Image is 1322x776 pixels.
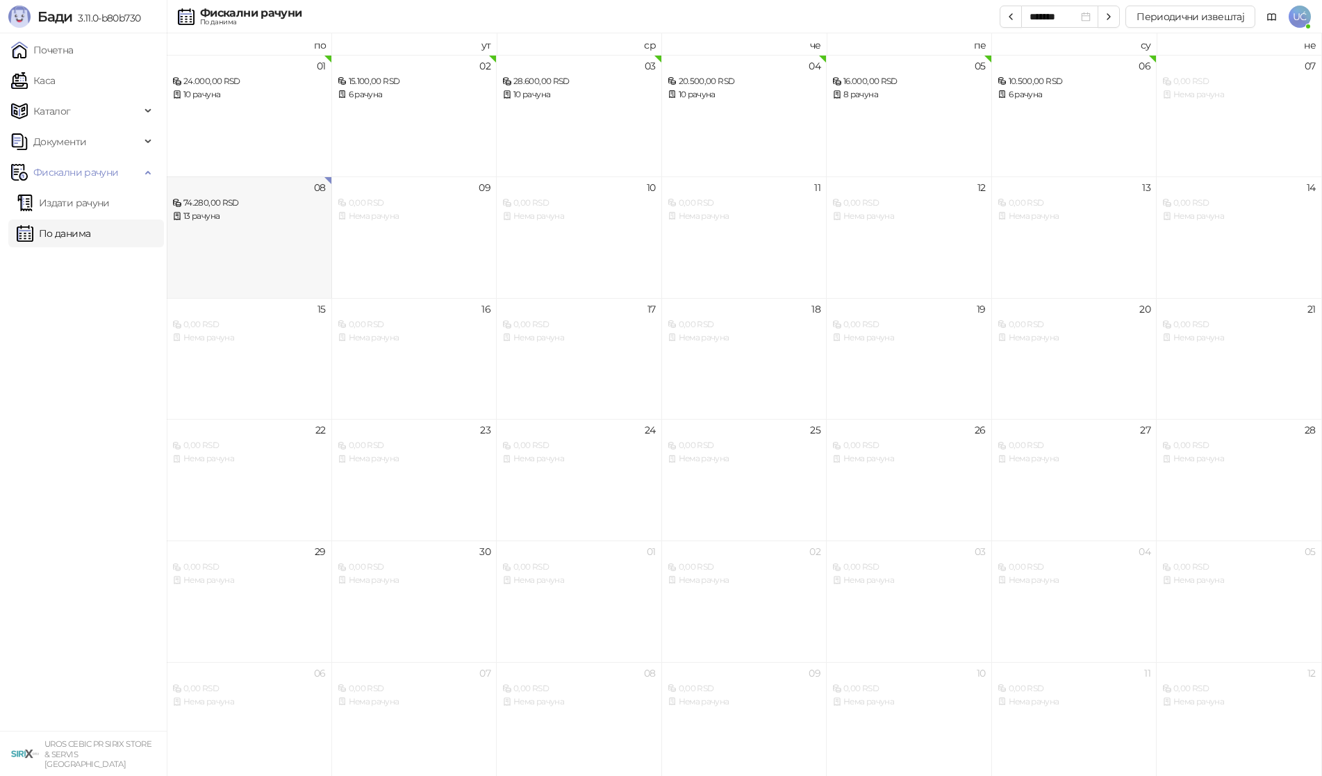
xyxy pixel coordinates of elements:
div: 02 [479,61,490,71]
td: 2025-09-15 [167,298,332,420]
div: 15.100,00 RSD [338,75,491,88]
div: 20 [1139,304,1150,314]
td: 2025-10-03 [827,540,992,662]
span: UĆ [1289,6,1311,28]
div: Нема рачуна [1162,331,1316,345]
div: 22 [315,425,326,435]
th: не [1157,33,1322,55]
div: 06 [314,668,326,678]
div: 0,00 RSD [668,197,821,210]
div: 18 [811,304,820,314]
div: 0,00 RSD [1162,439,1316,452]
div: Нема рачуна [668,452,821,465]
th: пе [827,33,992,55]
div: 0,00 RSD [1162,682,1316,695]
div: Нема рачуна [668,695,821,709]
div: 11 [814,183,820,192]
div: 30 [479,547,490,556]
div: Нема рачуна [172,452,326,465]
img: Logo [8,6,31,28]
div: 07 [479,668,490,678]
div: 10 рачуна [502,88,656,101]
div: 6 рачуна [338,88,491,101]
td: 2025-09-29 [167,540,332,662]
a: Каса [11,67,55,94]
div: 0,00 RSD [172,439,326,452]
div: 0,00 RSD [998,439,1151,452]
div: 0,00 RSD [172,561,326,574]
div: 07 [1305,61,1316,71]
div: 0,00 RSD [502,682,656,695]
td: 2025-09-21 [1157,298,1322,420]
td: 2025-09-10 [497,176,662,298]
div: 0,00 RSD [832,318,986,331]
div: 15 [317,304,326,314]
td: 2025-09-25 [662,419,827,540]
div: Нема рачуна [502,574,656,587]
img: 64x64-companyLogo-cb9a1907-c9b0-4601-bb5e-5084e694c383.png [11,740,39,768]
div: 05 [975,61,986,71]
td: 2025-09-11 [662,176,827,298]
div: 0,00 RSD [1162,561,1316,574]
div: 0,00 RSD [338,439,491,452]
div: 10 [977,668,986,678]
div: 14 [1307,183,1316,192]
div: 0,00 RSD [338,682,491,695]
div: 26 [975,425,986,435]
div: Нема рачуна [1162,452,1316,465]
div: Нема рачуна [338,574,491,587]
td: 2025-09-03 [497,55,662,176]
td: 2025-09-20 [992,298,1157,420]
div: 0,00 RSD [668,439,821,452]
div: 06 [1139,61,1150,71]
td: 2025-09-19 [827,298,992,420]
div: 25 [810,425,820,435]
div: 0,00 RSD [998,318,1151,331]
div: Нема рачуна [1162,210,1316,223]
div: 24 [645,425,656,435]
div: 0,00 RSD [998,561,1151,574]
div: 0,00 RSD [172,682,326,695]
div: 09 [479,183,490,192]
td: 2025-09-09 [332,176,497,298]
div: Нема рачуна [338,210,491,223]
div: 28 [1305,425,1316,435]
div: 0,00 RSD [502,318,656,331]
a: По данима [17,220,90,247]
span: Бади [38,8,72,25]
div: 12 [977,183,986,192]
td: 2025-09-04 [662,55,827,176]
div: 0,00 RSD [502,561,656,574]
div: 28.600,00 RSD [502,75,656,88]
div: 10.500,00 RSD [998,75,1151,88]
div: 23 [480,425,490,435]
div: 29 [315,547,326,556]
div: 0,00 RSD [1162,318,1316,331]
div: Нема рачуна [832,695,986,709]
td: 2025-09-05 [827,55,992,176]
div: 10 рачуна [172,88,326,101]
div: 0,00 RSD [998,197,1151,210]
button: Периодични извештај [1125,6,1255,28]
div: Нема рачуна [1162,695,1316,709]
div: 0,00 RSD [832,561,986,574]
div: 74.280,00 RSD [172,197,326,210]
div: 11 [1144,668,1150,678]
div: Нема рачуна [338,331,491,345]
div: 01 [647,547,656,556]
div: Нема рачуна [998,574,1151,587]
div: Нема рачуна [832,452,986,465]
div: 0,00 RSD [338,318,491,331]
div: 16.000,00 RSD [832,75,986,88]
a: Документација [1261,6,1283,28]
td: 2025-09-02 [332,55,497,176]
span: 3.11.0-b80b730 [72,12,140,24]
div: Нема рачуна [668,331,821,345]
div: Нема рачуна [998,331,1151,345]
div: Фискални рачуни [200,8,301,19]
td: 2025-09-17 [497,298,662,420]
div: 13 [1142,183,1150,192]
div: 0,00 RSD [502,439,656,452]
div: 0,00 RSD [502,197,656,210]
td: 2025-09-13 [992,176,1157,298]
